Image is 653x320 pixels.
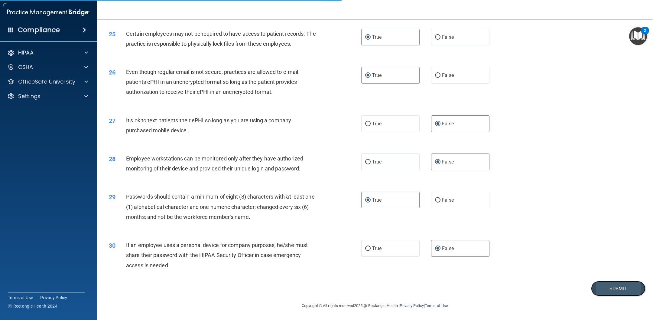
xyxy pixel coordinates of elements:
input: True [365,198,371,203]
a: Settings [7,93,88,100]
span: 28 [109,155,115,163]
img: PMB logo [7,6,89,18]
input: False [435,246,440,251]
span: True [372,197,382,203]
span: False [442,197,454,203]
input: True [365,160,371,164]
input: False [435,160,440,164]
span: Employee workstations can be monitored only after they have authorized monitoring of their device... [126,155,303,172]
span: False [442,246,454,251]
span: False [442,34,454,40]
p: Settings [18,93,41,100]
input: False [435,122,440,126]
h4: Compliance [18,26,60,34]
a: Privacy Policy [400,303,424,308]
span: True [372,72,382,78]
input: True [365,246,371,251]
button: Open Resource Center, 2 new notifications [629,27,647,45]
span: 27 [109,117,115,124]
a: Terms of Use [8,295,33,301]
span: False [442,159,454,165]
span: True [372,121,382,127]
span: If an employee uses a personal device for company purposes, he/she must share their password with... [126,242,308,268]
span: 26 [109,69,115,76]
input: False [435,198,440,203]
span: 29 [109,193,115,201]
a: Terms of Use [425,303,448,308]
input: True [365,73,371,78]
input: True [365,122,371,126]
span: True [372,159,382,165]
span: True [372,246,382,251]
div: 2 [644,31,646,38]
span: False [442,72,454,78]
p: HIPAA [18,49,34,56]
input: True [365,35,371,40]
button: Submit [591,281,645,296]
p: OSHA [18,64,33,71]
span: Passwords should contain a minimum of eight (8) characters with at least one (1) alphabetical cha... [126,193,315,220]
span: Even though regular email is not secure, practices are allowed to e-mail patients ePHI in an unen... [126,69,298,95]
a: Privacy Policy [40,295,67,301]
span: False [442,121,454,127]
input: False [435,73,440,78]
span: 30 [109,242,115,249]
span: 25 [109,31,115,38]
input: False [435,35,440,40]
div: Copyright © All rights reserved 2025 @ Rectangle Health | | [265,296,485,315]
span: Certain employees may not be required to have access to patient records. The practice is responsi... [126,31,316,47]
iframe: Drift Widget Chat Controller [623,289,646,312]
a: OSHA [7,64,88,71]
span: True [372,34,382,40]
span: It’s ok to text patients their ePHI so long as you are using a company purchased mobile device. [126,117,291,134]
span: Ⓒ Rectangle Health 2024 [8,303,57,309]
a: HIPAA [7,49,88,56]
a: OfficeSafe University [7,78,88,85]
p: OfficeSafe University [18,78,75,85]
